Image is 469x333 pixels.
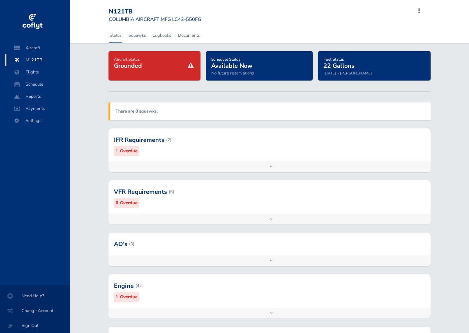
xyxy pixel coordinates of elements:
[8,320,62,332] span: Sign Out
[211,62,252,70] span: Available Now
[120,200,137,207] small: Overdue
[12,90,63,102] span: Reports
[12,115,63,127] span: Settings
[116,108,158,114] a: There are 8 squawks.
[114,57,140,62] span: Aircraft Status
[8,290,62,302] span: Need Help?
[8,305,62,317] span: Change Account
[109,28,122,43] a: Status
[177,28,200,43] a: Documents
[12,66,63,78] span: Flights
[211,55,252,70] a: Schedule StatusAvailable Now
[323,62,354,70] span: 22 Gallons
[12,42,63,54] span: Aircraft
[109,8,201,16] div: N121TB
[114,62,142,70] span: Grounded
[120,148,137,155] small: Overdue
[323,70,372,76] small: [DATE] - [PERSON_NAME]
[109,16,201,23] small: COLUMBIA AIRCRAFT MFG LC42-550FG
[323,57,344,62] span: Fuel Status
[12,78,63,90] span: Schedule
[152,28,172,43] a: Logbooks
[211,57,241,62] span: Schedule Status
[12,102,63,115] span: Payments
[120,294,137,301] small: Overdue
[12,54,63,66] span: N121TB
[21,12,43,32] img: coflyt logo
[211,70,254,76] span: No future reservations
[128,28,147,43] a: Squawks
